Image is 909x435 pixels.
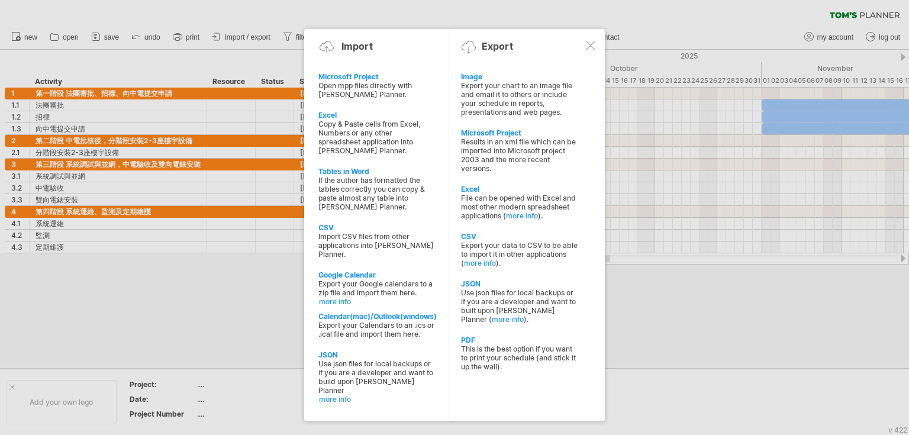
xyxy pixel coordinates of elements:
div: Microsoft Project [461,128,578,137]
div: Image [461,72,578,81]
div: Export your chart to an image file and email it to others or include your schedule in reports, pr... [461,81,578,117]
div: This is the best option if you want to print your schedule (and stick it up the wall). [461,344,578,371]
div: Copy & Paste cells from Excel, Numbers or any other spreadsheet application into [PERSON_NAME] Pl... [318,120,436,155]
div: PDF [461,336,578,344]
div: Export your data to CSV to be able to import it in other applications ( ). [461,241,578,268]
div: JSON [461,279,578,288]
a: more info [319,297,436,306]
div: Excel [318,111,436,120]
div: Use json files for local backups or if you are a developer and want to built upon [PERSON_NAME] P... [461,288,578,324]
a: more info [506,211,538,220]
div: Export [482,40,513,52]
div: Excel [461,185,578,194]
div: Results in an xml file which can be imported into Microsoft project 2003 and the more recent vers... [461,137,578,173]
a: more info [492,315,524,324]
a: more info [319,395,436,404]
div: Tables in Word [318,167,436,176]
div: If the author has formatted the tables correctly you can copy & paste almost any table into [PERS... [318,176,436,211]
a: more info [464,259,496,268]
div: CSV [461,232,578,241]
div: File can be opened with Excel and most other modern spreadsheet applications ( ). [461,194,578,220]
div: Import [341,40,373,52]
